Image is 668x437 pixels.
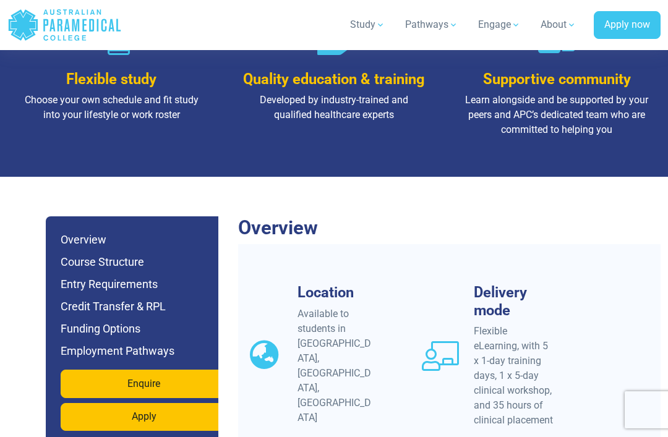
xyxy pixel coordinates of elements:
[61,320,227,337] h6: Funding Options
[17,93,205,122] p: Choose your own schedule and fit study into your lifestyle or work roster
[594,11,661,40] a: Apply now
[61,342,227,360] h6: Employment Pathways
[343,7,393,42] a: Study
[474,324,553,428] div: Flexible eLearning, with 5 x 1-day training days, 1 x 5-day clinical workshop, and 35 hours of cl...
[240,93,428,122] p: Developed by industry-trained and qualified healthcare experts
[61,298,227,315] h6: Credit Transfer & RPL
[61,253,227,271] h6: Course Structure
[463,70,651,88] h3: Supportive community
[61,231,227,248] h6: Overview
[298,284,377,301] h3: Location
[533,7,584,42] a: About
[61,276,227,293] h6: Entry Requirements
[398,7,466,42] a: Pathways
[463,93,651,137] p: Learn alongside and be supported by your peers and APC’s dedicated team who are committed to help...
[7,5,122,45] a: Australian Paramedical College
[471,7,528,42] a: Engage
[474,284,553,319] h3: Delivery mode
[298,307,377,425] div: Available to students in [GEOGRAPHIC_DATA], [GEOGRAPHIC_DATA], [GEOGRAPHIC_DATA]
[238,216,661,239] h2: Overview
[17,70,205,88] h3: Flexible study
[240,70,428,88] h3: Quality education & training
